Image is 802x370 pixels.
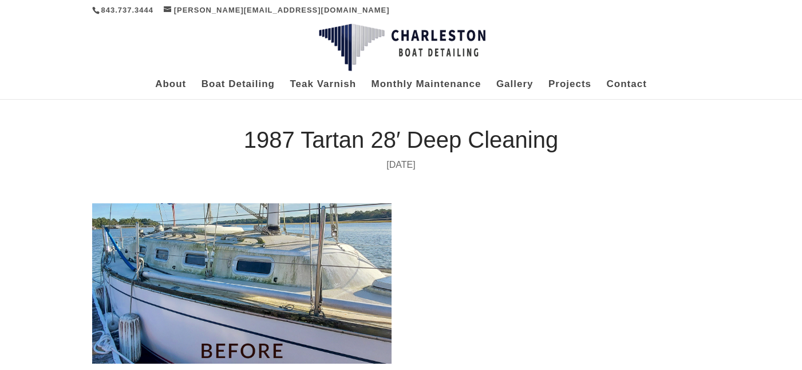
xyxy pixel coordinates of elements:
img: Charleston Boat Detailing [319,23,485,72]
a: Monthly Maintenance [372,80,481,99]
h1: 1987 Tartan 28′ Deep Cleaning [92,128,710,157]
a: [PERSON_NAME][EMAIL_ADDRESS][DOMAIN_NAME] [164,6,390,14]
a: Boat Detailing [202,80,275,99]
img: Tartan-Before-Deep-Cleaning-on-Wadmalaw [92,203,392,363]
a: 843.737.3444 [101,6,154,14]
a: Teak Varnish [290,80,356,99]
a: Gallery [496,80,534,99]
a: Tartan sailboat very dirty before deep cleaning [92,359,392,368]
a: Projects [548,80,591,99]
span: [DATE] [386,160,415,170]
a: Contact [607,80,647,99]
a: About [155,80,186,99]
